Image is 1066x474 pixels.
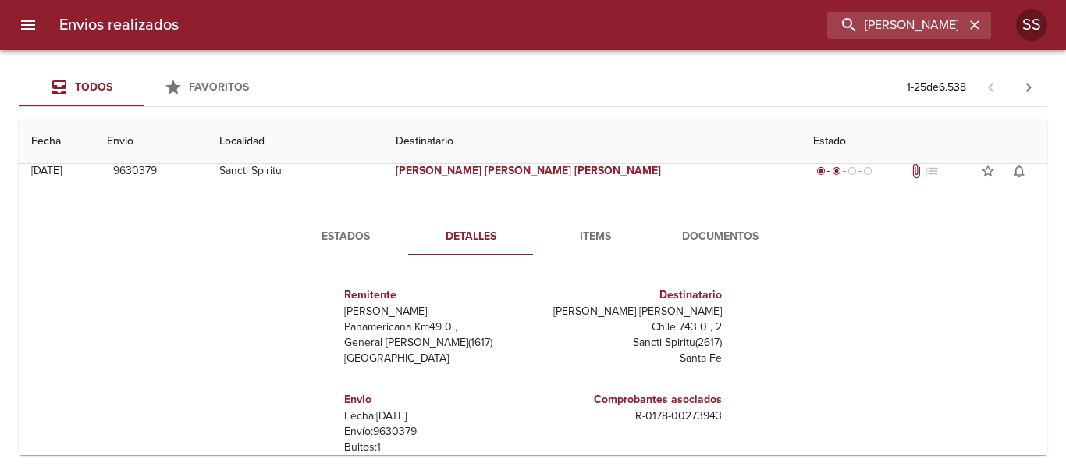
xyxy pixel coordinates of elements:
[344,408,527,424] p: Fecha: [DATE]
[539,304,722,319] p: [PERSON_NAME] [PERSON_NAME]
[418,227,524,247] span: Detalles
[801,119,1047,164] th: Estado
[383,119,801,164] th: Destinatario
[19,69,268,106] div: Tabs Envios
[344,351,527,366] p: [GEOGRAPHIC_DATA]
[344,304,527,319] p: [PERSON_NAME]
[980,163,996,179] span: star_border
[1011,163,1027,179] span: notifications_none
[31,164,62,177] div: [DATE]
[924,163,940,179] span: No tiene pedido asociado
[539,287,722,304] h6: Destinatario
[1004,155,1035,187] button: Activar notificaciones
[908,163,924,179] span: Tiene documentos adjuntos
[1016,9,1047,41] div: SS
[972,155,1004,187] button: Agregar a favoritos
[59,12,179,37] h6: Envios realizados
[113,162,157,181] span: 9630379
[813,163,876,179] div: Despachado
[539,319,722,335] p: Chile 743 0 , 2
[344,391,527,408] h6: Envio
[396,164,482,177] em: [PERSON_NAME]
[1016,9,1047,41] div: Abrir información de usuario
[75,80,112,94] span: Todos
[542,227,648,247] span: Items
[344,287,527,304] h6: Remitente
[863,166,872,176] span: radio_button_unchecked
[485,164,571,177] em: [PERSON_NAME]
[972,79,1010,94] span: Pagina anterior
[94,119,207,164] th: Envio
[539,391,722,408] h6: Comprobantes asociados
[293,227,399,247] span: Estados
[9,6,47,44] button: menu
[907,80,966,95] p: 1 - 25 de 6.538
[344,440,527,455] p: Bultos: 1
[283,218,783,255] div: Tabs detalle de guia
[344,335,527,351] p: General [PERSON_NAME] ( 1617 )
[667,227,773,247] span: Documentos
[539,408,722,424] p: R - 0178 - 00273943
[207,143,383,199] td: Sancti Spiritu
[539,351,722,366] p: Santa Fe
[19,119,94,164] th: Fecha
[827,12,965,39] input: buscar
[816,166,826,176] span: radio_button_checked
[1010,69,1047,106] span: Pagina siguiente
[189,80,249,94] span: Favoritos
[344,424,527,440] p: Envío: 9630379
[574,164,661,177] em: [PERSON_NAME]
[539,335,722,351] p: Sancti Spiritu ( 2617 )
[207,119,383,164] th: Localidad
[832,166,841,176] span: radio_button_checked
[847,166,857,176] span: radio_button_unchecked
[107,157,163,186] button: 9630379
[344,319,527,335] p: Panamericana Km49 0 ,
